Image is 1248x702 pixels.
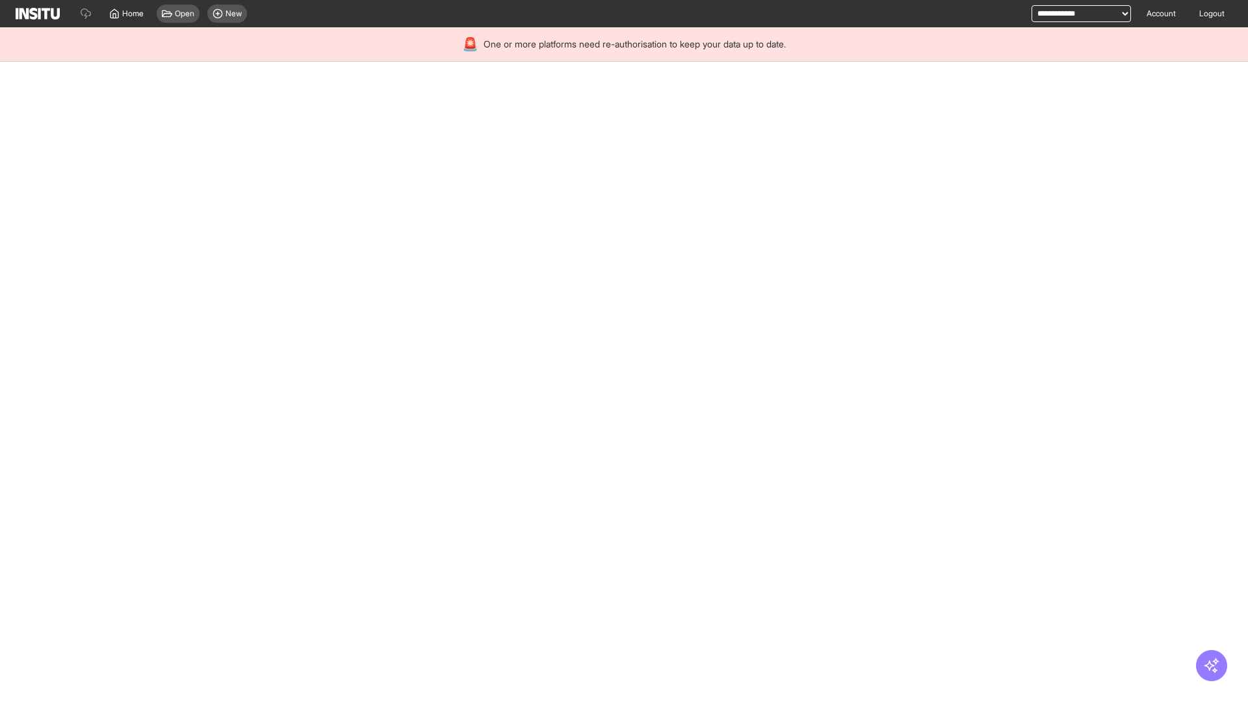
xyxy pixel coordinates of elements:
[16,8,60,19] img: Logo
[484,38,786,51] span: One or more platforms need re-authorisation to keep your data up to date.
[462,35,478,53] div: 🚨
[122,8,144,19] span: Home
[226,8,242,19] span: New
[175,8,194,19] span: Open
